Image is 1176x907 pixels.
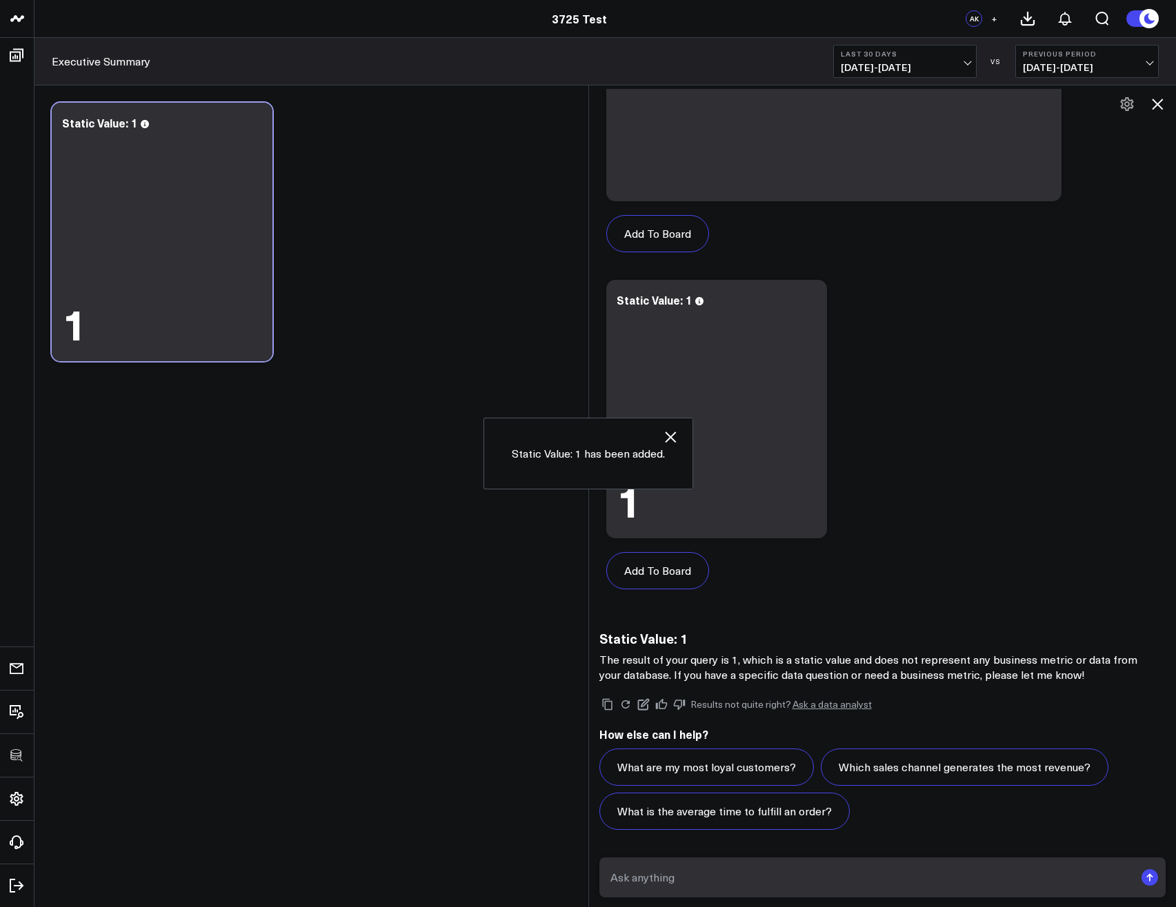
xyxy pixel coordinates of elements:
[1015,45,1159,78] button: Previous Period[DATE]-[DATE]
[991,14,997,23] span: +
[617,478,642,521] div: 1
[984,57,1008,65] div: VS
[599,748,814,786] button: What are my most loyal customers?
[62,301,88,344] div: 1
[966,10,982,27] div: AK
[52,54,150,69] a: Executive Summary
[607,865,1135,890] input: Ask anything
[599,793,850,830] button: What is the average time to fulfill an order?
[793,700,872,709] a: Ask a data analyst
[821,748,1108,786] button: Which sales channel generates the most revenue?
[1023,50,1151,58] b: Previous Period
[512,446,665,461] p: Static Value: 1 has been added.
[841,62,969,73] span: [DATE] - [DATE]
[617,292,692,307] div: Static Value: 1
[599,631,1151,646] h3: Static Value: 1
[690,697,791,711] span: Results not quite right?
[552,11,607,26] a: 3725 Test
[62,115,138,130] div: Static Value: 1
[833,45,977,78] button: Last 30 Days[DATE]-[DATE]
[986,10,1002,27] button: +
[599,726,1166,742] h2: How else can I help?
[599,696,616,713] button: Copy
[1023,62,1151,73] span: [DATE] - [DATE]
[606,552,709,589] button: Add To Board
[841,50,969,58] b: Last 30 Days
[599,652,1151,682] p: The result of your query is 1, which is a static value and does not represent any business metric...
[606,215,709,252] button: Add To Board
